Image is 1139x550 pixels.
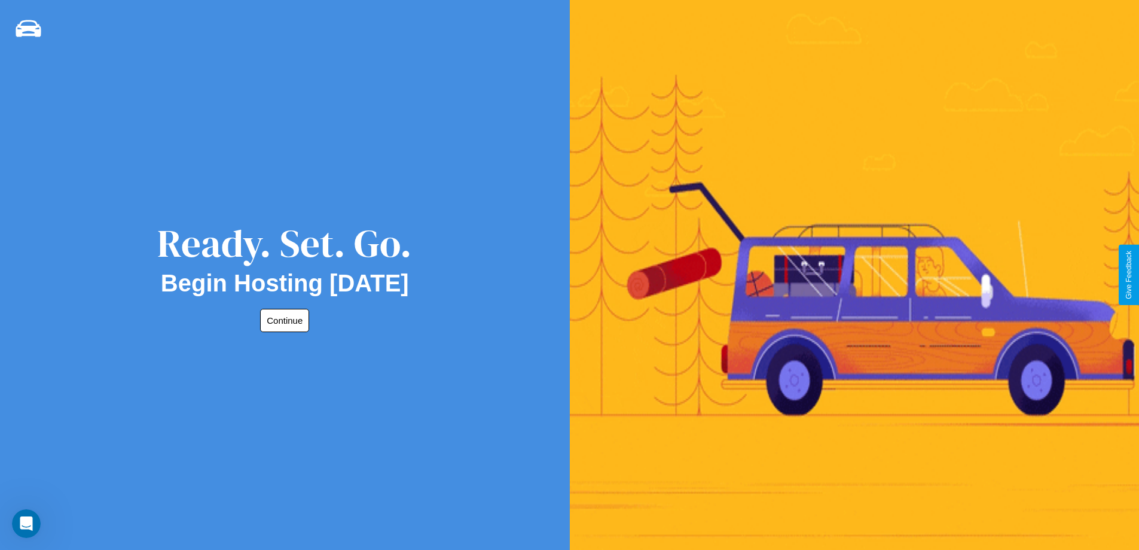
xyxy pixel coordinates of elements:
div: Ready. Set. Go. [157,217,412,270]
div: Give Feedback [1125,251,1133,299]
iframe: Intercom live chat [12,509,41,538]
h2: Begin Hosting [DATE] [161,270,409,297]
button: Continue [260,309,309,332]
